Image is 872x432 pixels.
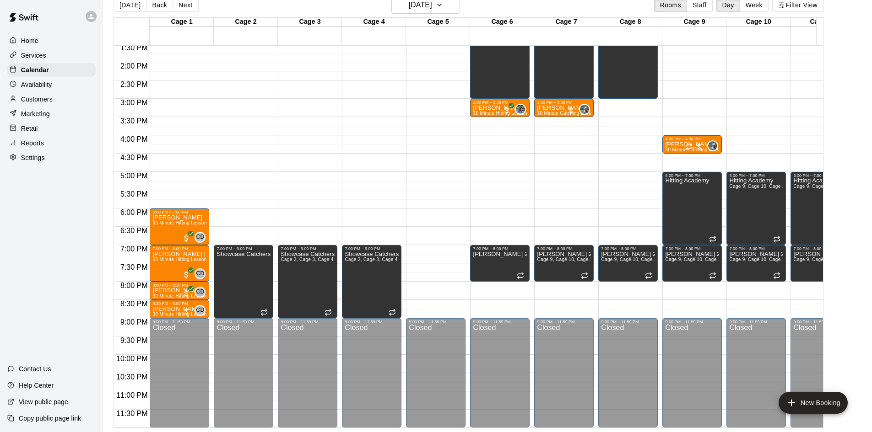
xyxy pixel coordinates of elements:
[114,410,150,417] span: 11:30 PM
[519,104,526,115] span: Derek Wood
[662,172,722,245] div: 5:00 PM – 7:00 PM: Hitting Academy
[114,391,150,399] span: 11:00 PM
[195,287,206,298] div: Carter Davis
[150,208,209,245] div: 6:00 PM – 7:00 PM: Landon Norman
[793,320,847,324] div: 9:00 PM – 11:59 PM
[114,355,150,363] span: 10:00 PM
[345,320,399,324] div: 9:00 PM – 11:59 PM
[662,135,722,154] div: 4:00 PM – 4:30 PM: 30 Minute Catching Lesson
[21,153,45,162] p: Settings
[118,227,150,235] span: 6:30 PM
[537,324,591,431] div: Closed
[515,104,526,115] div: Derek Wood
[7,107,96,121] a: Marketing
[7,48,96,62] a: Services
[198,287,206,298] span: Carter Davis
[409,324,463,431] div: Closed
[21,95,53,104] p: Customers
[150,300,209,318] div: 8:30 PM – 9:00 PM: 30 Minute Hitting Lesson
[662,18,726,27] div: Cage 9
[7,136,96,150] a: Reports
[196,269,204,278] span: CD
[214,18,278,27] div: Cage 2
[473,246,527,251] div: 7:00 PM – 8:00 PM
[729,320,783,324] div: 9:00 PM – 11:59 PM
[152,210,206,214] div: 6:00 PM – 7:00 PM
[665,137,719,141] div: 4:00 PM – 4:30 PM
[7,34,96,48] a: Home
[579,104,590,115] div: Ryan Maylie
[708,141,717,150] img: Ryan Maylie
[7,92,96,106] a: Customers
[389,309,396,316] span: Recurring event
[791,18,855,27] div: Cage 11
[791,318,850,427] div: 9:00 PM – 11:59 PM: Closed
[793,246,847,251] div: 7:00 PM – 8:00 PM
[7,122,96,135] div: Retail
[665,257,800,262] span: Cage 9, Cage 10, Cage 11, Cage 12, Cage 6, Cage 7, Cage 8
[214,318,273,427] div: 9:00 PM – 11:59 PM: Closed
[21,109,50,118] p: Marketing
[198,268,206,279] span: Carter Davis
[198,232,206,243] span: Carter Davis
[118,263,150,271] span: 7:30 PM
[726,245,786,282] div: 7:00 PM – 8:00 PM: Marucci 2026 and 2027
[21,80,52,89] p: Availability
[342,245,401,318] div: 7:00 PM – 9:00 PM: Showcase Catchers Practice - 7-9pm
[534,245,594,282] div: 7:00 PM – 8:00 PM: Marucci 2026 and 2027
[19,397,68,406] p: View public page
[345,257,397,262] span: Cage 2, Cage 3, Cage 4
[118,99,150,107] span: 3:00 PM
[7,78,96,91] a: Availability
[470,245,530,282] div: 7:00 PM – 8:00 PM: Marucci 2026 and 2027
[342,318,401,427] div: 9:00 PM – 11:59 PM: Closed
[726,18,791,27] div: Cage 10
[726,172,786,245] div: 5:00 PM – 7:00 PM: Hitting Academy
[118,172,150,180] span: 5:00 PM
[152,312,206,317] span: 30 Minute Hitting Lesson
[729,257,864,262] span: Cage 9, Cage 10, Cage 11, Cage 12, Cage 6, Cage 7, Cage 8
[707,140,718,151] div: Ryan Maylie
[537,257,672,262] span: Cage 9, Cage 10, Cage 11, Cage 12, Cage 6, Cage 7, Cage 8
[729,324,783,431] div: Closed
[118,336,150,344] span: 9:30 PM
[21,124,38,133] p: Retail
[729,184,808,189] span: Cage 9, Cage 10, Cage 11, Cage 12
[470,99,530,117] div: 3:00 PM – 3:30 PM: August Baker
[537,246,591,251] div: 7:00 PM – 8:00 PM
[278,318,337,427] div: 9:00 PM – 11:59 PM: Closed
[118,135,150,143] span: 4:00 PM
[182,234,191,243] span: All customers have paid
[581,272,588,279] span: Recurring event
[195,232,206,243] div: Carter Davis
[729,246,783,251] div: 7:00 PM – 8:00 PM
[598,318,658,427] div: 9:00 PM – 11:59 PM: Closed
[598,18,662,27] div: Cage 8
[325,309,332,316] span: Recurring event
[217,324,271,431] div: Closed
[114,373,150,381] span: 10:30 PM
[7,63,96,77] a: Calendar
[281,257,333,262] span: Cage 2, Cage 3, Cage 4
[537,111,596,116] span: 30 Minute Catching Lesson
[7,151,96,165] a: Settings
[793,173,847,178] div: 5:00 PM – 7:00 PM
[665,324,719,431] div: Closed
[152,324,206,431] div: Closed
[709,235,716,243] span: Recurring event
[21,36,38,45] p: Home
[19,414,81,423] p: Copy public page link
[342,18,406,27] div: Cage 4
[118,80,150,88] span: 2:30 PM
[665,320,719,324] div: 9:00 PM – 11:59 PM
[152,293,206,299] span: 30 Minute Hitting Lesson
[473,320,527,324] div: 9:00 PM – 11:59 PM
[21,65,49,75] p: Calendar
[580,105,589,114] img: Ryan Maylie
[118,154,150,161] span: 4:30 PM
[195,305,206,316] div: Carter Davis
[534,18,598,27] div: Cage 7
